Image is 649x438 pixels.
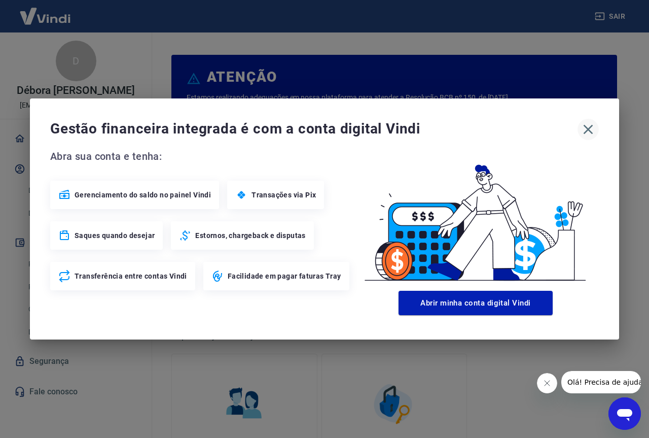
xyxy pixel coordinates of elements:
[228,271,341,281] span: Facilidade em pagar faturas Tray
[251,190,316,200] span: Transações via Pix
[75,230,155,241] span: Saques quando desejar
[6,7,85,15] span: Olá! Precisa de ajuda?
[537,373,557,393] iframe: Fechar mensagem
[75,190,211,200] span: Gerenciamento do saldo no painel Vindi
[50,148,352,164] span: Abra sua conta e tenha:
[352,148,599,287] img: Good Billing
[195,230,305,241] span: Estornos, chargeback e disputas
[399,291,553,315] button: Abrir minha conta digital Vindi
[608,397,641,430] iframe: Botão para abrir a janela de mensagens
[50,119,578,139] span: Gestão financeira integrada é com a conta digital Vindi
[75,271,187,281] span: Transferência entre contas Vindi
[561,371,641,393] iframe: Mensagem da empresa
